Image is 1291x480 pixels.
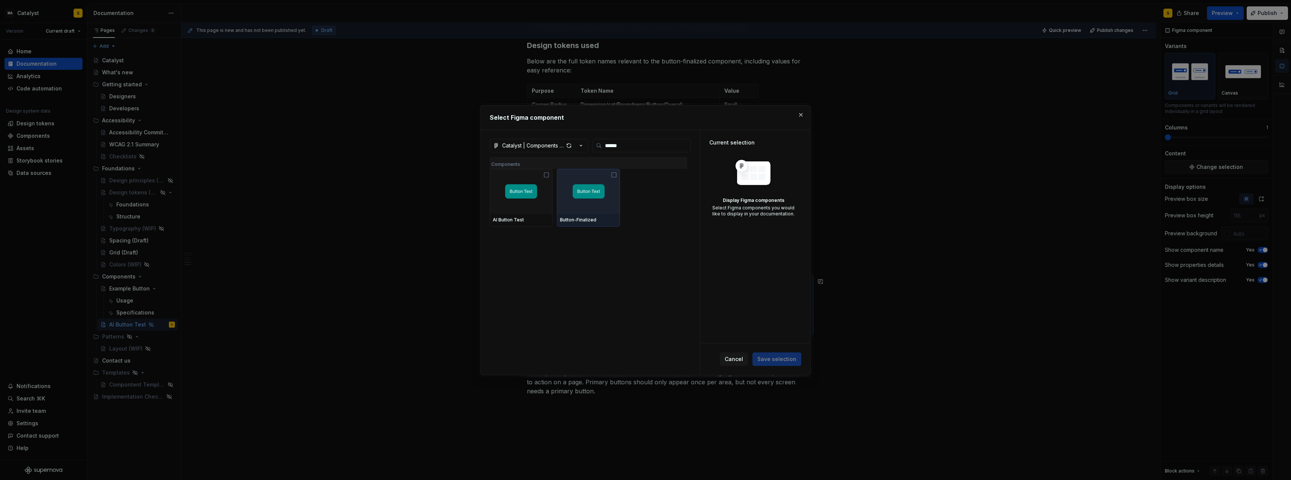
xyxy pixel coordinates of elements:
div: Display Figma components [709,197,797,203]
div: Button-Finalized [560,217,617,223]
h2: Select Figma component [490,113,801,122]
button: Catalyst | Components Building Ground [490,139,588,152]
button: Cancel [720,352,748,366]
div: Select Figma components you would like to display in your documentation. [709,205,797,217]
div: Components [490,157,687,169]
div: Current selection [709,139,797,146]
div: AI Button Test [493,217,549,223]
span: Cancel [725,355,743,363]
div: Catalyst | Components Building Ground [502,142,564,149]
